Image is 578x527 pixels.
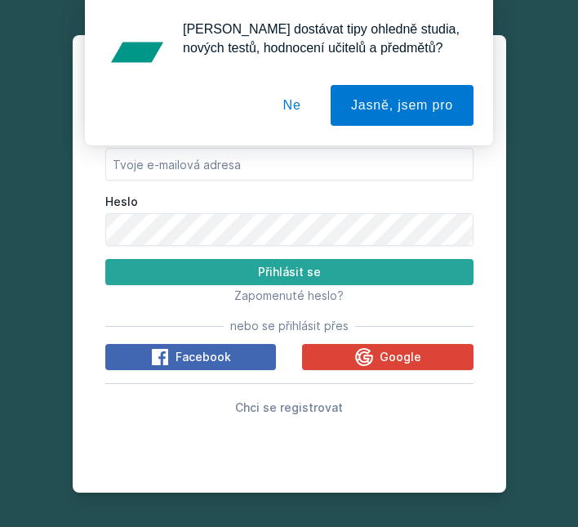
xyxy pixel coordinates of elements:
input: Tvoje e-mailová adresa [105,148,474,181]
label: Heslo [105,194,474,210]
span: Facebook [176,349,231,365]
span: Chci se registrovat [235,400,343,414]
button: Přihlásit se [105,259,474,285]
span: nebo se přihlásit přes [230,318,349,334]
span: Google [380,349,421,365]
span: Zapomenuté heslo? [234,288,344,302]
img: notification icon [104,20,170,85]
button: Chci se registrovat [235,397,343,417]
div: [PERSON_NAME] dostávat tipy ohledně studia, nových testů, hodnocení učitelů a předmětů? [170,20,474,57]
button: Jasně, jsem pro [331,85,474,126]
button: Google [302,344,474,370]
button: Facebook [105,344,277,370]
button: Ne [263,85,322,126]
